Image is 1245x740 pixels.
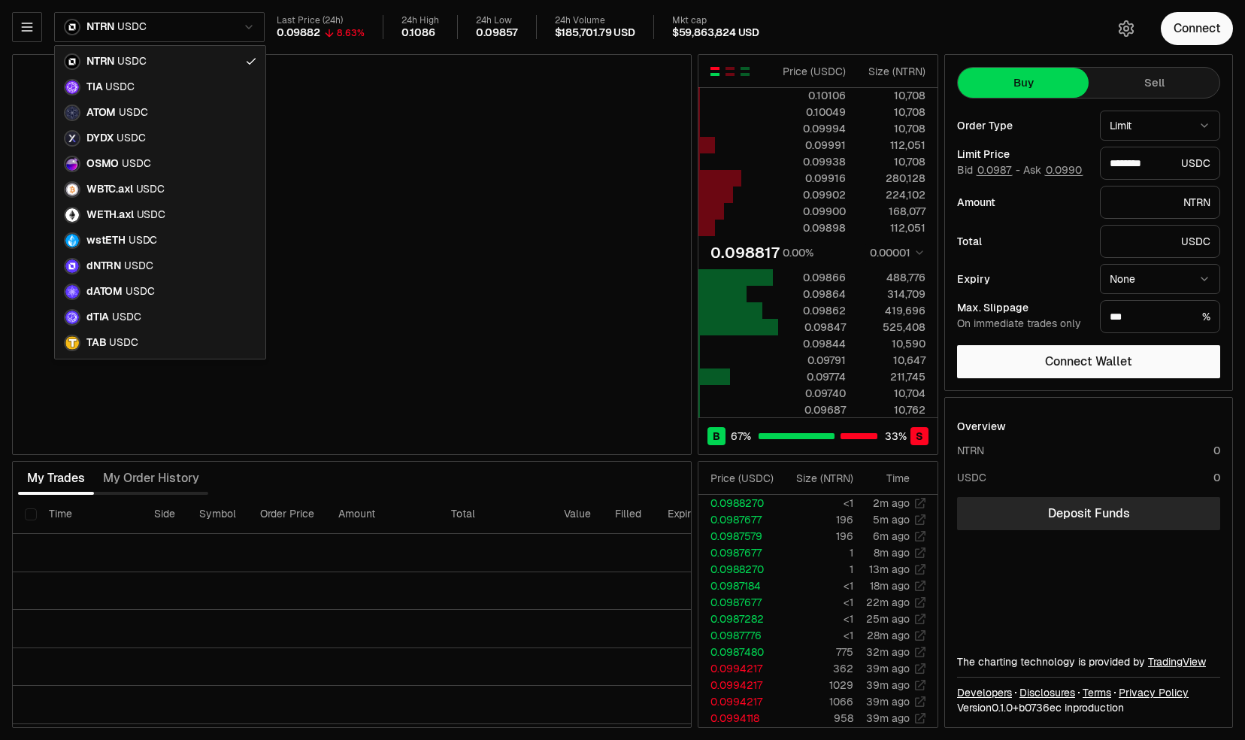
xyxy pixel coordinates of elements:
[65,183,79,196] img: WBTC.axl Logo
[86,259,121,273] span: dNTRN
[65,55,79,68] img: NTRN Logo
[126,285,154,299] span: USDC
[117,132,145,145] span: USDC
[86,157,119,171] span: OSMO
[129,234,157,247] span: USDC
[117,55,146,68] span: USDC
[86,234,126,247] span: wstETH
[86,208,134,222] span: WETH.axl
[65,336,79,350] img: TAB Logo
[86,106,116,120] span: ATOM
[86,311,109,324] span: dTIA
[122,157,150,171] span: USDC
[112,311,141,324] span: USDC
[65,285,79,299] img: dATOM Logo
[65,234,79,247] img: wstETH Logo
[119,106,147,120] span: USDC
[109,336,138,350] span: USDC
[65,157,79,171] img: OSMO Logo
[124,259,153,273] span: USDC
[86,80,102,94] span: TIA
[86,285,123,299] span: dATOM
[65,311,79,324] img: dTIA Logo
[86,132,114,145] span: DYDX
[105,80,134,94] span: USDC
[65,208,79,222] img: WETH.axl Logo
[137,208,165,222] span: USDC
[65,259,79,273] img: dNTRN Logo
[65,106,79,120] img: ATOM Logo
[86,55,114,68] span: NTRN
[65,80,79,94] img: TIA Logo
[65,132,79,145] img: DYDX Logo
[86,183,133,196] span: WBTC.axl
[86,336,106,350] span: TAB
[136,183,165,196] span: USDC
